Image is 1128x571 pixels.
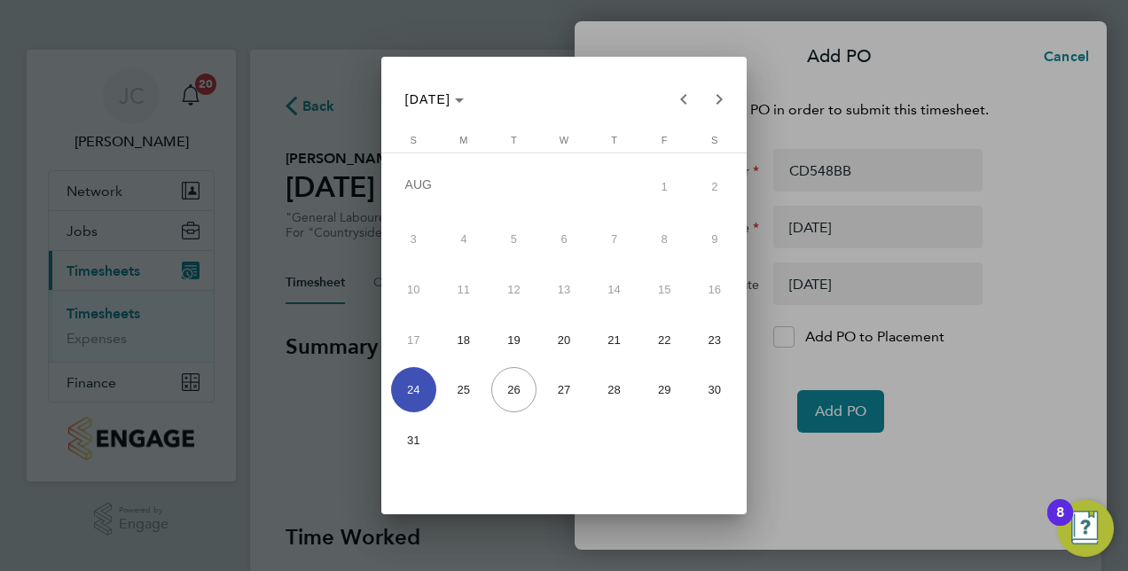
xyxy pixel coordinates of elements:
span: 26 [491,367,537,412]
button: August 20, 2025 [539,315,590,365]
button: August 8, 2025 [639,215,690,265]
span: 4 [441,216,486,262]
span: 5 [491,216,537,262]
span: 25 [441,367,486,412]
button: August 14, 2025 [589,264,639,315]
button: August 4, 2025 [439,215,490,265]
span: 9 [692,216,737,262]
span: [DATE] [405,92,451,106]
span: 15 [642,267,687,312]
span: 10 [391,267,436,312]
span: 17 [391,317,436,363]
button: August 18, 2025 [439,315,490,365]
span: 8 [642,216,687,262]
button: August 2, 2025 [689,160,740,215]
span: 20 [542,317,587,363]
div: 8 [1056,512,1064,536]
button: August 7, 2025 [589,215,639,265]
span: F [662,135,668,145]
td: AUG [388,160,639,215]
span: 22 [642,317,687,363]
button: August 6, 2025 [539,215,590,265]
button: August 1, 2025 [639,160,690,215]
span: 6 [542,216,587,262]
span: S [711,135,717,145]
button: August 27, 2025 [539,364,590,415]
span: 16 [692,267,737,312]
button: August 23, 2025 [689,315,740,365]
button: August 9, 2025 [689,215,740,265]
button: August 24, 2025 [388,364,439,415]
button: August 19, 2025 [489,315,539,365]
span: 30 [692,367,737,412]
span: 14 [591,267,637,312]
button: August 12, 2025 [489,264,539,315]
span: T [611,135,617,145]
button: August 3, 2025 [388,215,439,265]
button: August 25, 2025 [439,364,490,415]
span: 27 [542,367,587,412]
button: August 16, 2025 [689,264,740,315]
span: 11 [441,267,486,312]
span: 1 [642,162,687,211]
span: 31 [391,418,436,463]
span: M [459,135,467,145]
span: T [511,135,517,145]
button: Open Resource Center, 8 new notifications [1057,500,1114,557]
span: 28 [591,367,637,412]
button: August 15, 2025 [639,264,690,315]
button: August 22, 2025 [639,315,690,365]
span: 21 [591,317,637,363]
button: Previous month [666,82,701,117]
span: 18 [441,317,486,363]
button: Next month [701,82,737,117]
button: August 28, 2025 [589,364,639,415]
span: W [560,135,568,145]
button: August 10, 2025 [388,264,439,315]
span: 19 [491,317,537,363]
span: 24 [391,367,436,412]
span: S [411,135,417,145]
span: 2 [692,162,737,211]
span: 3 [391,216,436,262]
button: August 31, 2025 [388,415,439,465]
button: August 30, 2025 [689,364,740,415]
button: Choose month and year [398,83,472,115]
span: 13 [542,267,587,312]
span: 29 [642,367,687,412]
span: 12 [491,267,537,312]
button: August 5, 2025 [489,215,539,265]
span: 7 [591,216,637,262]
button: August 21, 2025 [589,315,639,365]
button: August 26, 2025 [489,364,539,415]
button: August 11, 2025 [439,264,490,315]
button: August 29, 2025 [639,364,690,415]
button: August 17, 2025 [388,315,439,365]
span: 23 [692,317,737,363]
button: August 13, 2025 [539,264,590,315]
